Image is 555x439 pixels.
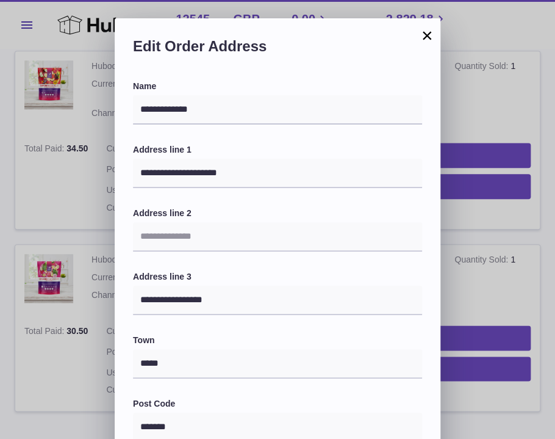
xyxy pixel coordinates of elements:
label: Post Code [133,398,422,410]
label: Address line 1 [133,144,422,156]
label: Address line 2 [133,208,422,219]
label: Name [133,81,422,92]
label: Address line 3 [133,271,422,283]
h2: Edit Order Address [133,37,422,62]
button: × [420,28,434,43]
label: Town [133,335,422,346]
